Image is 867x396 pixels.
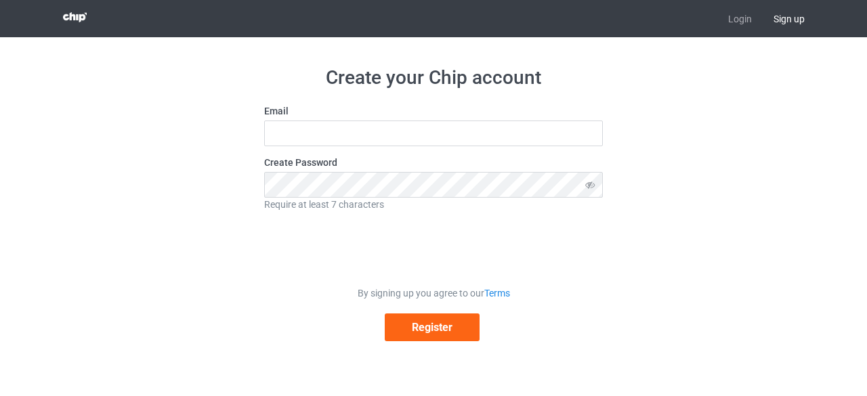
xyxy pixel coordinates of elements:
div: By signing up you agree to our [264,286,603,300]
label: Create Password [264,156,603,169]
div: Require at least 7 characters [264,198,603,211]
a: Terms [484,288,510,299]
button: Register [385,313,480,341]
h1: Create your Chip account [264,66,603,90]
label: Email [264,104,603,118]
iframe: reCAPTCHA [331,221,536,273]
img: 3d383065fc803cdd16c62507c020ddf8.png [63,12,87,22]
